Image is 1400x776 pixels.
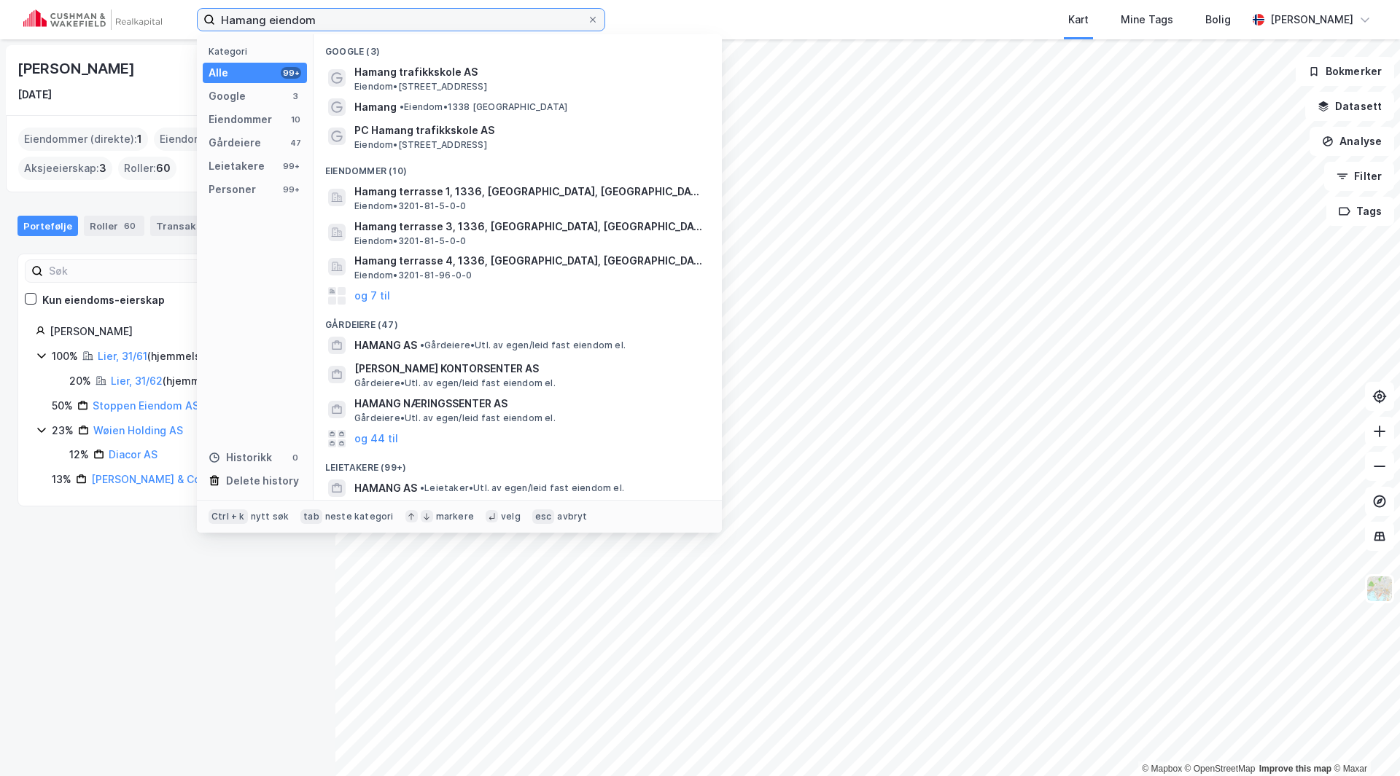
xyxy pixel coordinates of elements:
button: og 7 til [354,287,390,305]
div: Kart [1068,11,1089,28]
span: Eiendom • [STREET_ADDRESS] [354,139,487,151]
iframe: Chat Widget [1327,706,1400,776]
span: Hamang terrasse 3, 1336, [GEOGRAPHIC_DATA], [GEOGRAPHIC_DATA] [354,218,704,235]
div: Gårdeiere [209,134,261,152]
div: Kategori [209,46,307,57]
a: Lier, 31/61 [98,350,147,362]
span: Hamang terrasse 1, 1336, [GEOGRAPHIC_DATA], [GEOGRAPHIC_DATA] [354,183,704,200]
div: Google [209,87,246,105]
div: [PERSON_NAME] [17,57,137,80]
div: Eiendommer [209,111,272,128]
div: 60 [121,219,139,233]
div: neste kategori [325,511,394,522]
span: HAMANG NÆRINGSSENTER AS [354,395,704,412]
div: Delete history [226,472,299,490]
div: 20% [69,372,91,390]
a: [PERSON_NAME] & Co Advokatf AS [91,473,267,485]
div: Gårdeiere (47) [314,307,722,334]
span: 60 [156,160,171,177]
span: • [400,101,404,112]
span: Hamang trafikkskole AS [354,63,704,81]
div: tab [300,509,322,524]
div: 99+ [281,67,301,79]
a: Lier, 31/62 [111,375,163,387]
div: Google (3) [314,34,722,60]
div: Bolig [1205,11,1231,28]
span: Eiendom • 3201-81-96-0-0 [354,270,472,281]
div: 100% [52,348,78,365]
div: esc [532,509,555,524]
div: ( hjemmelshaver ) [111,372,247,390]
div: Leietakere [209,157,265,175]
div: Aksjeeierskap : [18,157,112,180]
button: Analyse [1310,127,1394,156]
div: 47 [289,137,301,149]
div: 99+ [281,160,301,172]
span: Eiendom • 3201-81-5-0-0 [354,235,466,247]
div: Personer [209,181,256,198]
div: 23% [52,422,74,439]
a: Improve this map [1259,764,1331,774]
button: og 44 til [354,430,398,447]
input: Søk på adresse, matrikkel, gårdeiere, leietakere eller personer [215,9,587,31]
div: Historikk [209,449,272,466]
span: Hamang terrasse 4, 1336, [GEOGRAPHIC_DATA], [GEOGRAPHIC_DATA] [354,252,704,270]
a: Diacor AS [109,448,157,460]
a: OpenStreetMap [1185,764,1256,774]
div: Transaksjoner [150,216,251,236]
a: Mapbox [1142,764,1182,774]
div: 13% [52,471,71,488]
div: Eiendommer (direkte) : [18,128,148,151]
a: Wøien Holding AS [93,424,183,436]
div: [PERSON_NAME] [50,323,300,340]
div: [DATE] [17,86,52,103]
div: 12% [69,446,89,463]
span: [PERSON_NAME] KONTORSENTER AS [354,360,704,377]
button: Filter [1324,162,1394,191]
div: 0 [289,452,301,463]
div: 50% [52,397,73,415]
span: • [420,482,424,493]
div: [PERSON_NAME] [1270,11,1353,28]
button: Datasett [1305,92,1394,121]
span: Eiendom • 1338 [GEOGRAPHIC_DATA] [400,101,567,113]
img: Z [1366,575,1393,603]
span: • [420,340,424,350]
div: nytt søk [251,511,289,522]
div: Alle [209,64,228,82]
span: Leietaker • Utl. av egen/leid fast eiendom el. [420,482,624,494]
span: Eiendom • [STREET_ADDRESS] [354,81,487,93]
img: cushman-wakefield-realkapital-logo.202ea83816669bd177139c58696a8fa1.svg [23,9,162,30]
div: 3 [289,90,301,102]
span: 3 [99,160,106,177]
div: avbryt [557,511,587,522]
span: Eiendom • 3201-81-5-0-0 [354,200,466,212]
div: Kun eiendoms-eierskap [42,291,165,309]
div: Roller [84,216,144,236]
div: Eiendommer (10) [314,154,722,180]
div: Ctrl + k [209,509,248,524]
a: Stoppen Eiendom AS [93,399,199,412]
span: HAMANG AS [354,479,417,497]
div: Mine Tags [1121,11,1173,28]
span: Gårdeiere • Utl. av egen/leid fast eiendom el. [420,340,626,351]
span: Hamang [354,98,397,116]
div: 10 [289,114,301,125]
span: HAMANG AS [354,337,417,354]
span: Gårdeiere • Utl. av egen/leid fast eiendom el. [354,412,556,424]
button: Tags [1326,197,1394,226]
div: markere [436,511,474,522]
span: PC Hamang trafikkskole AS [354,122,704,139]
span: 1 [137,130,142,148]
div: Portefølje [17,216,78,236]
div: Roller : [118,157,176,180]
input: Søk [43,260,203,282]
div: Eiendommer (Indirekte) : [154,128,292,151]
div: Kontrollprogram for chat [1327,706,1400,776]
span: Gårdeiere • Utl. av egen/leid fast eiendom el. [354,377,556,389]
div: Leietakere (99+) [314,450,722,477]
div: ( hjemmelshaver ) [98,348,232,365]
button: Bokmerker [1296,57,1394,86]
div: 99+ [281,184,301,195]
div: velg [501,511,521,522]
